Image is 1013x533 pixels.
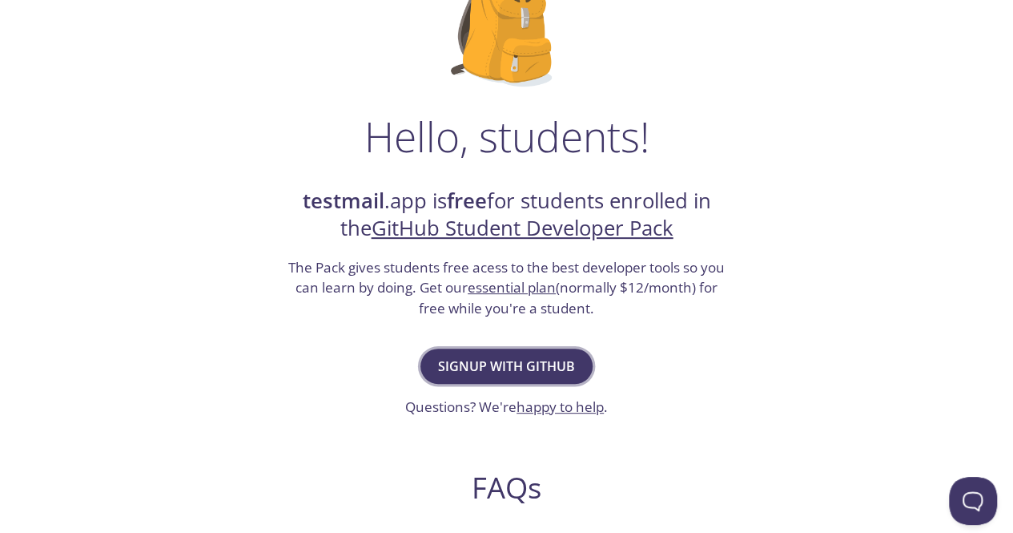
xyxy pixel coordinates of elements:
h3: The Pack gives students free acess to the best developer tools so you can learn by doing. Get our... [287,257,727,319]
a: happy to help [517,398,604,416]
h2: .app is for students enrolled in the [287,188,727,243]
h2: FAQs [199,470,814,506]
a: GitHub Student Developer Pack [372,214,673,242]
strong: testmail [303,187,384,215]
strong: free [447,187,487,215]
a: essential plan [468,278,556,297]
button: Signup with GitHub [420,349,593,384]
h1: Hello, students! [364,112,649,160]
h3: Questions? We're . [405,397,608,418]
iframe: Help Scout Beacon - Open [949,477,997,525]
span: Signup with GitHub [438,355,575,378]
